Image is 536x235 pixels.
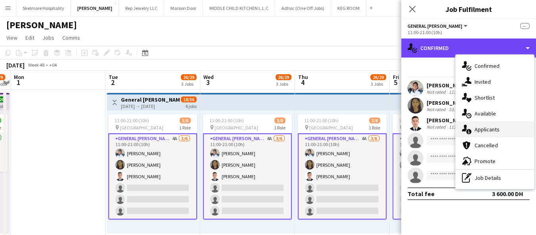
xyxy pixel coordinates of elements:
[26,62,46,68] span: Week 48
[475,158,496,165] span: Promote
[42,34,54,41] span: Jobs
[209,118,244,123] span: 11:00-21:00 (10h)
[298,73,308,81] span: Thu
[456,170,534,186] div: Job Details
[181,74,197,80] span: 26/29
[369,118,380,123] span: 3/6
[203,73,214,81] span: Wed
[276,81,291,87] div: 3 Jobs
[119,0,164,16] button: Rep Jewelry LLC
[181,96,197,102] span: 18/36
[121,103,180,109] div: [DATE] → [DATE]
[164,0,203,16] button: Maroon Door
[22,33,38,43] a: Edit
[370,74,386,80] span: 26/29
[108,133,197,220] app-card-role: General [PERSON_NAME]4A3/611:00-21:00 (10h)[PERSON_NAME][PERSON_NAME][PERSON_NAME]
[59,33,83,43] a: Comms
[475,78,491,85] span: Invited
[447,124,467,130] div: 113.4km
[298,133,387,220] app-card-role: General [PERSON_NAME]4A3/611:00-21:00 (10h)[PERSON_NAME][PERSON_NAME][PERSON_NAME]
[392,114,481,220] app-job-card: 11:00-21:00 (10h)3/6 [GEOGRAPHIC_DATA]1 RoleGeneral [PERSON_NAME]4A3/611:00-21:00 (10h)[PERSON_NA...
[203,114,292,220] app-job-card: 11:00-21:00 (10h)3/6 [GEOGRAPHIC_DATA]1 RoleGeneral [PERSON_NAME]4A3/611:00-21:00 (10h)[PERSON_NA...
[16,0,71,16] button: Skelmore Hospitality
[427,82,477,89] div: [PERSON_NAME]
[399,118,433,123] span: 11:00-21:00 (10h)
[203,133,292,220] app-card-role: General [PERSON_NAME]4A3/611:00-21:00 (10h)[PERSON_NAME][PERSON_NAME][PERSON_NAME]
[427,89,447,95] div: Not rated
[179,125,191,131] span: 1 Role
[109,73,118,81] span: Tue
[14,73,24,81] span: Mon
[401,4,536,14] h3: Job Fulfilment
[427,99,475,106] div: [PERSON_NAME]
[393,73,399,81] span: Fri
[13,78,24,87] span: 1
[475,110,496,117] span: Available
[275,0,331,16] button: Adhoc (One Off Jobs)
[447,106,465,112] div: 23.2km
[121,96,180,103] h3: General [PERSON_NAME]
[408,190,435,198] div: Total fee
[71,0,119,16] button: [PERSON_NAME]
[475,62,500,69] span: Confirmed
[202,78,214,87] span: 3
[107,78,118,87] span: 2
[304,118,339,123] span: 11:00-21:00 (10h)
[276,74,291,80] span: 26/29
[492,190,523,198] div: 3 600.00 DH
[331,0,366,16] button: KEG ROOM
[475,94,495,101] span: Shortlist
[25,34,34,41] span: Edit
[181,81,196,87] div: 3 Jobs
[369,125,380,131] span: 1 Role
[214,125,258,131] span: [GEOGRAPHIC_DATA]
[62,34,80,41] span: Comms
[392,78,399,87] span: 5
[186,102,197,109] div: 6 jobs
[447,89,467,95] div: 113.5km
[401,39,536,58] div: Confirmed
[6,19,77,31] h1: [PERSON_NAME]
[520,23,530,29] span: --
[475,126,500,133] span: Applicants
[49,62,57,68] div: +04
[298,114,387,220] app-job-card: 11:00-21:00 (10h)3/6 [GEOGRAPHIC_DATA]1 RoleGeneral [PERSON_NAME]4A3/611:00-21:00 (10h)[PERSON_NA...
[274,118,285,123] span: 3/6
[408,23,469,29] button: General [PERSON_NAME]
[427,106,447,112] div: Not rated
[427,117,477,124] div: [PERSON_NAME]
[392,133,481,220] app-card-role: General [PERSON_NAME]4A3/611:00-21:00 (10h)[PERSON_NAME][PERSON_NAME][PERSON_NAME]
[371,81,386,87] div: 3 Jobs
[408,23,462,29] span: General Steward
[6,34,17,41] span: View
[297,78,308,87] span: 4
[115,118,149,123] span: 11:00-21:00 (10h)
[203,0,275,16] button: MIDDLE CHILD KITCHEN L.L.C
[120,125,163,131] span: [GEOGRAPHIC_DATA]
[408,29,530,35] div: 11:00-21:00 (10h)
[3,33,21,43] a: View
[309,125,353,131] span: [GEOGRAPHIC_DATA]
[475,142,498,149] span: Cancelled
[6,61,25,69] div: [DATE]
[180,118,191,123] span: 3/6
[39,33,57,43] a: Jobs
[427,124,447,130] div: Not rated
[274,125,285,131] span: 1 Role
[108,114,197,220] app-job-card: 11:00-21:00 (10h)3/6 [GEOGRAPHIC_DATA]1 RoleGeneral [PERSON_NAME]4A3/611:00-21:00 (10h)[PERSON_NA...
